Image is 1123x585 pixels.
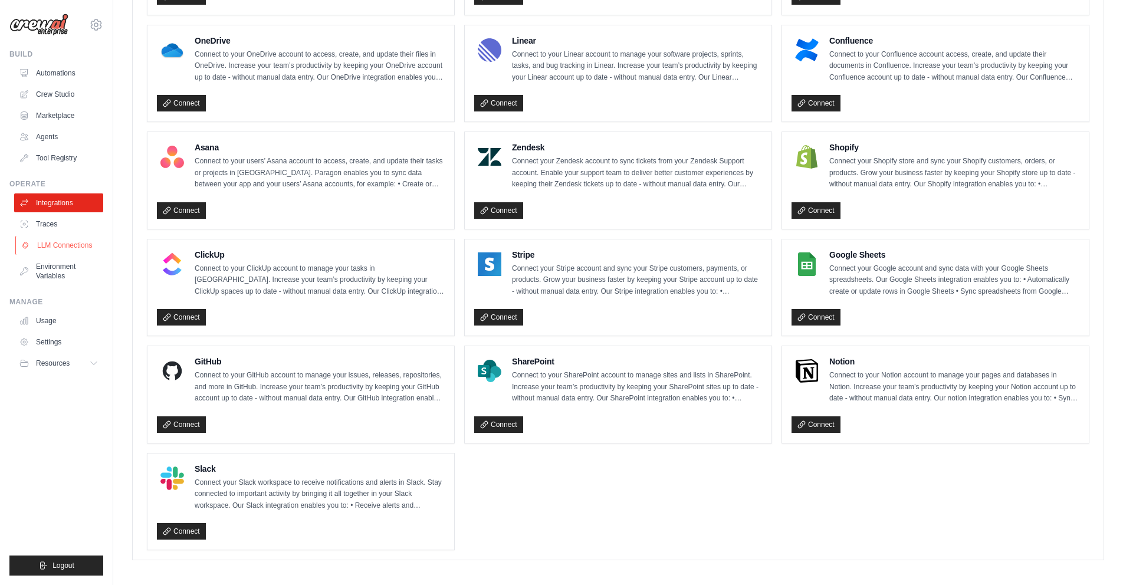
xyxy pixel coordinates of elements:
a: Connect [474,309,523,326]
a: Traces [14,215,103,234]
p: Connect to your Confluence account access, create, and update their documents in Confluence. Incr... [829,49,1079,84]
p: Connect to your Linear account to manage your software projects, sprints, tasks, and bug tracking... [512,49,762,84]
img: OneDrive Logo [160,38,184,62]
div: Operate [9,179,103,189]
h4: Asana [195,142,445,153]
h4: Linear [512,35,762,47]
h4: Notion [829,356,1079,367]
img: Shopify Logo [795,145,819,169]
p: Connect to your GitHub account to manage your issues, releases, repositories, and more in GitHub.... [195,370,445,405]
p: Connect your Google account and sync data with your Google Sheets spreadsheets. Our Google Sheets... [829,263,1079,298]
a: LLM Connections [15,236,104,255]
a: Connect [792,309,840,326]
p: Connect your Slack workspace to receive notifications and alerts in Slack. Stay connected to impo... [195,477,445,512]
span: Resources [36,359,70,368]
img: Stripe Logo [478,252,501,276]
p: Connect your Shopify store and sync your Shopify customers, orders, or products. Grow your busine... [829,156,1079,190]
p: Connect to your SharePoint account to manage sites and lists in SharePoint. Increase your team’s ... [512,370,762,405]
h4: Zendesk [512,142,762,153]
a: Connect [157,416,206,433]
a: Connect [792,416,840,433]
a: Integrations [14,193,103,212]
img: Slack Logo [160,466,184,490]
a: Connect [474,416,523,433]
h4: ClickUp [195,249,445,261]
p: Connect to your ClickUp account to manage your tasks in [GEOGRAPHIC_DATA]. Increase your team’s p... [195,263,445,298]
p: Connect to your users’ Asana account to access, create, and update their tasks or projects in [GE... [195,156,445,190]
img: Notion Logo [795,359,819,383]
a: Connect [792,95,840,111]
h4: Google Sheets [829,249,1079,261]
h4: Confluence [829,35,1079,47]
img: Zendesk Logo [478,145,501,169]
a: Connect [157,202,206,219]
h4: Shopify [829,142,1079,153]
a: Automations [14,64,103,83]
img: ClickUp Logo [160,252,184,276]
img: Logo [9,14,68,36]
a: Settings [14,333,103,351]
p: Connect to your Notion account to manage your pages and databases in Notion. Increase your team’s... [829,370,1079,405]
h4: Slack [195,463,445,475]
a: Usage [14,311,103,330]
img: Asana Logo [160,145,184,169]
p: Connect to your OneDrive account to access, create, and update their files in OneDrive. Increase ... [195,49,445,84]
h4: OneDrive [195,35,445,47]
img: Confluence Logo [795,38,819,62]
a: Connect [474,95,523,111]
img: Linear Logo [478,38,501,62]
div: Build [9,50,103,59]
a: Connect [157,309,206,326]
p: Connect your Zendesk account to sync tickets from your Zendesk Support account. Enable your suppo... [512,156,762,190]
a: Crew Studio [14,85,103,104]
h4: Stripe [512,249,762,261]
a: Environment Variables [14,257,103,285]
a: Connect [474,202,523,219]
a: Connect [157,95,206,111]
img: SharePoint Logo [478,359,501,383]
a: Marketplace [14,106,103,125]
a: Agents [14,127,103,146]
div: Manage [9,297,103,307]
h4: SharePoint [512,356,762,367]
p: Connect your Stripe account and sync your Stripe customers, payments, or products. Grow your busi... [512,263,762,298]
button: Logout [9,556,103,576]
span: Logout [52,561,74,570]
img: GitHub Logo [160,359,184,383]
button: Resources [14,354,103,373]
h4: GitHub [195,356,445,367]
img: Google Sheets Logo [795,252,819,276]
a: Connect [792,202,840,219]
a: Tool Registry [14,149,103,167]
a: Connect [157,523,206,540]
